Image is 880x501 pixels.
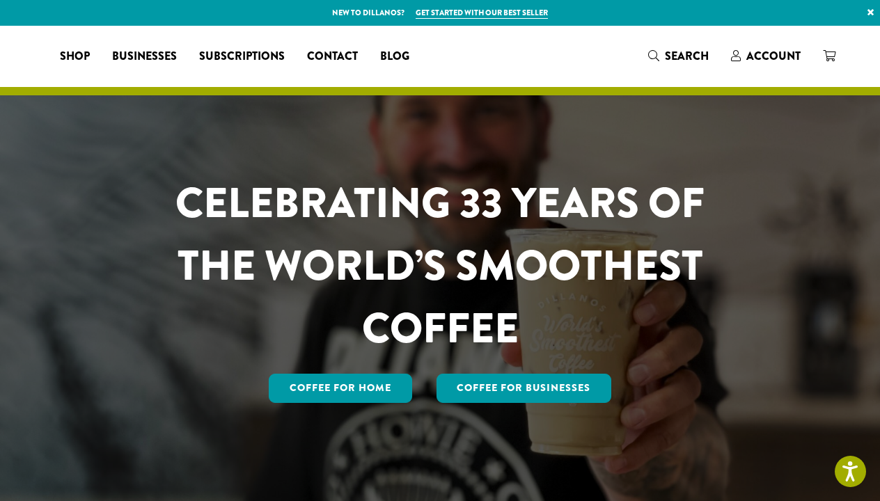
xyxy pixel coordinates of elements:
span: Search [665,48,709,64]
a: Search [637,45,720,67]
h1: CELEBRATING 33 YEARS OF THE WORLD’S SMOOTHEST COFFEE [134,172,746,360]
span: Contact [307,48,358,65]
a: Coffee For Businesses [437,374,612,403]
span: Shop [60,48,90,65]
span: Businesses [112,48,177,65]
span: Subscriptions [199,48,285,65]
span: Blog [380,48,409,65]
a: Coffee for Home [269,374,412,403]
span: Account [746,48,801,64]
a: Get started with our best seller [416,7,548,19]
a: Shop [49,45,101,67]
